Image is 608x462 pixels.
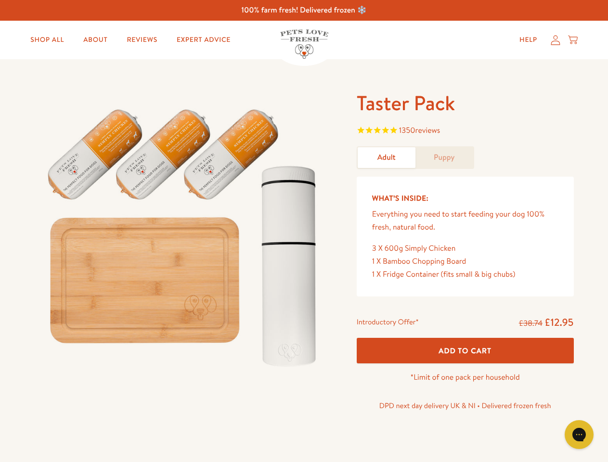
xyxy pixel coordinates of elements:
[372,256,466,267] span: 1 X Bamboo Chopping Board
[560,417,598,452] iframe: Gorgias live chat messenger
[372,268,558,281] div: 1 X Fridge Container (fits small & big chubs)
[35,90,334,377] img: Taster Pack - Adult
[544,315,574,329] span: £12.95
[512,30,545,50] a: Help
[415,125,440,136] span: reviews
[76,30,115,50] a: About
[23,30,72,50] a: Shop All
[372,242,558,255] div: 3 X 600g Simply Chicken
[399,125,440,136] span: 1350 reviews
[280,29,328,59] img: Pets Love Fresh
[357,399,574,412] p: DPD next day delivery UK & NI • Delivered frozen fresh
[439,346,492,356] span: Add To Cart
[169,30,238,50] a: Expert Advice
[372,208,558,234] p: Everything you need to start feeding your dog 100% fresh, natural food.
[357,338,574,363] button: Add To Cart
[372,192,558,205] h5: What’s Inside:
[357,371,574,384] p: *Limit of one pack per household
[357,316,419,330] div: Introductory Offer*
[119,30,165,50] a: Reviews
[357,90,574,116] h1: Taster Pack
[357,124,574,139] span: Rated 4.8 out of 5 stars 1350 reviews
[519,318,543,329] s: £38.74
[358,147,415,168] a: Adult
[415,147,473,168] a: Puppy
